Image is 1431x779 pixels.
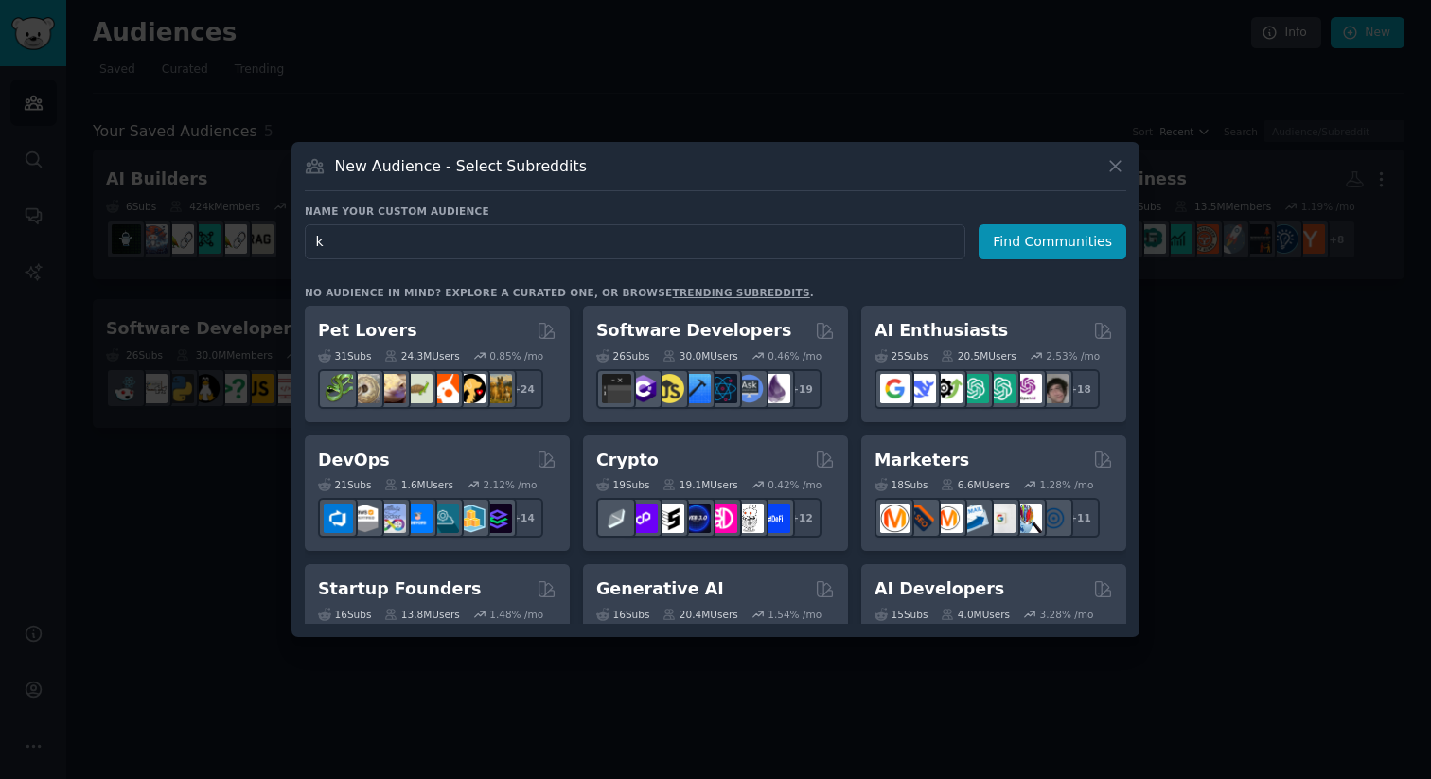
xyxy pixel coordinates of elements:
[1060,369,1100,409] div: + 18
[318,577,481,601] h2: Startup Founders
[1013,374,1042,403] img: OpenAIDev
[1039,504,1069,533] img: OnlineMarketing
[324,374,353,403] img: herpetology
[941,478,1010,491] div: 6.6M Users
[782,369,821,409] div: + 19
[305,286,814,299] div: No audience in mind? Explore a curated one, or browse .
[986,374,1016,403] img: chatgpt_prompts_
[874,478,927,491] div: 18 Sub s
[318,608,371,621] div: 16 Sub s
[662,608,737,621] div: 20.4M Users
[602,374,631,403] img: software
[874,349,927,363] div: 25 Sub s
[1040,478,1094,491] div: 1.28 % /mo
[377,504,406,533] img: Docker_DevOps
[708,374,737,403] img: reactnative
[305,224,965,259] input: Pick a short name, like "Digital Marketers" or "Movie-Goers"
[734,504,764,533] img: CryptoNews
[430,504,459,533] img: platformengineering
[662,478,737,491] div: 19.1M Users
[430,374,459,403] img: cockatiel
[403,504,433,533] img: DevOpsLinks
[1060,498,1100,538] div: + 11
[503,498,543,538] div: + 14
[596,449,659,472] h2: Crypto
[782,498,821,538] div: + 12
[318,449,390,472] h2: DevOps
[318,478,371,491] div: 21 Sub s
[403,374,433,403] img: turtle
[933,504,963,533] img: AskMarketing
[483,504,512,533] img: PlatformEngineers
[874,319,1008,343] h2: AI Enthusiasts
[734,374,764,403] img: AskComputerScience
[596,349,649,363] div: 26 Sub s
[874,577,1004,601] h2: AI Developers
[880,504,910,533] img: content_marketing
[384,349,459,363] div: 24.3M Users
[662,349,737,363] div: 30.0M Users
[483,374,512,403] img: dogbreed
[768,349,821,363] div: 0.46 % /mo
[672,287,809,298] a: trending subreddits
[324,504,353,533] img: azuredevops
[456,504,486,533] img: aws_cdk
[655,374,684,403] img: learnjavascript
[941,349,1016,363] div: 20.5M Users
[1013,504,1042,533] img: MarketingResearch
[503,369,543,409] div: + 24
[384,478,453,491] div: 1.6M Users
[489,608,543,621] div: 1.48 % /mo
[1040,608,1094,621] div: 3.28 % /mo
[933,374,963,403] img: AItoolsCatalog
[761,374,790,403] img: elixir
[960,374,989,403] img: chatgpt_promptDesign
[907,374,936,403] img: DeepSeek
[768,608,821,621] div: 1.54 % /mo
[681,374,711,403] img: iOSProgramming
[377,374,406,403] img: leopardgeckos
[318,349,371,363] div: 31 Sub s
[874,449,969,472] h2: Marketers
[335,156,587,176] h3: New Audience - Select Subreddits
[596,478,649,491] div: 19 Sub s
[602,504,631,533] img: ethfinance
[350,374,380,403] img: ballpython
[907,504,936,533] img: bigseo
[350,504,380,533] img: AWS_Certified_Experts
[1046,349,1100,363] div: 2.53 % /mo
[941,608,1010,621] div: 4.0M Users
[484,478,538,491] div: 2.12 % /mo
[960,504,989,533] img: Emailmarketing
[628,504,658,533] img: 0xPolygon
[708,504,737,533] img: defiblockchain
[681,504,711,533] img: web3
[761,504,790,533] img: defi_
[596,577,724,601] h2: Generative AI
[305,204,1126,218] h3: Name your custom audience
[979,224,1126,259] button: Find Communities
[596,608,649,621] div: 16 Sub s
[384,608,459,621] div: 13.8M Users
[874,608,927,621] div: 15 Sub s
[986,504,1016,533] img: googleads
[318,319,417,343] h2: Pet Lovers
[655,504,684,533] img: ethstaker
[1039,374,1069,403] img: ArtificalIntelligence
[489,349,543,363] div: 0.85 % /mo
[596,319,791,343] h2: Software Developers
[880,374,910,403] img: GoogleGeminiAI
[628,374,658,403] img: csharp
[456,374,486,403] img: PetAdvice
[768,478,821,491] div: 0.42 % /mo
